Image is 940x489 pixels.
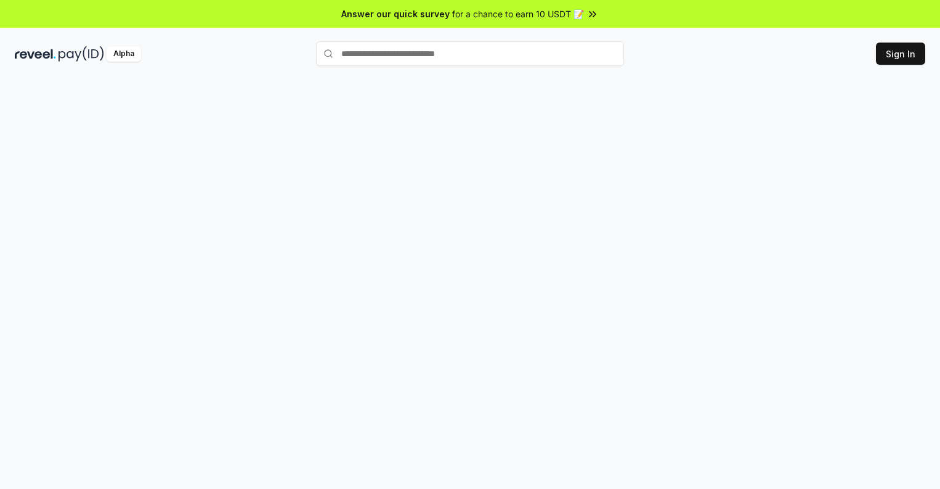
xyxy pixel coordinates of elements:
[107,46,141,62] div: Alpha
[876,43,925,65] button: Sign In
[452,7,584,20] span: for a chance to earn 10 USDT 📝
[59,46,104,62] img: pay_id
[341,7,450,20] span: Answer our quick survey
[15,46,56,62] img: reveel_dark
